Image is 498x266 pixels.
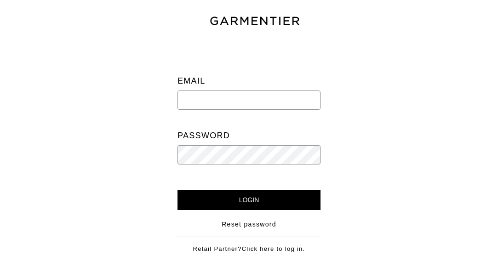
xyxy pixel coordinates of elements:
[177,126,230,145] label: Password
[177,72,206,91] label: Email
[177,190,321,210] input: Login
[177,237,321,254] div: Retail Partner?
[222,220,276,229] a: Reset password
[209,15,301,27] img: garmentier-text-8466448e28d500cc52b900a8b1ac6a0b4c9bd52e9933ba870cc531a186b44329.png
[242,245,305,252] a: Click here to log in.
